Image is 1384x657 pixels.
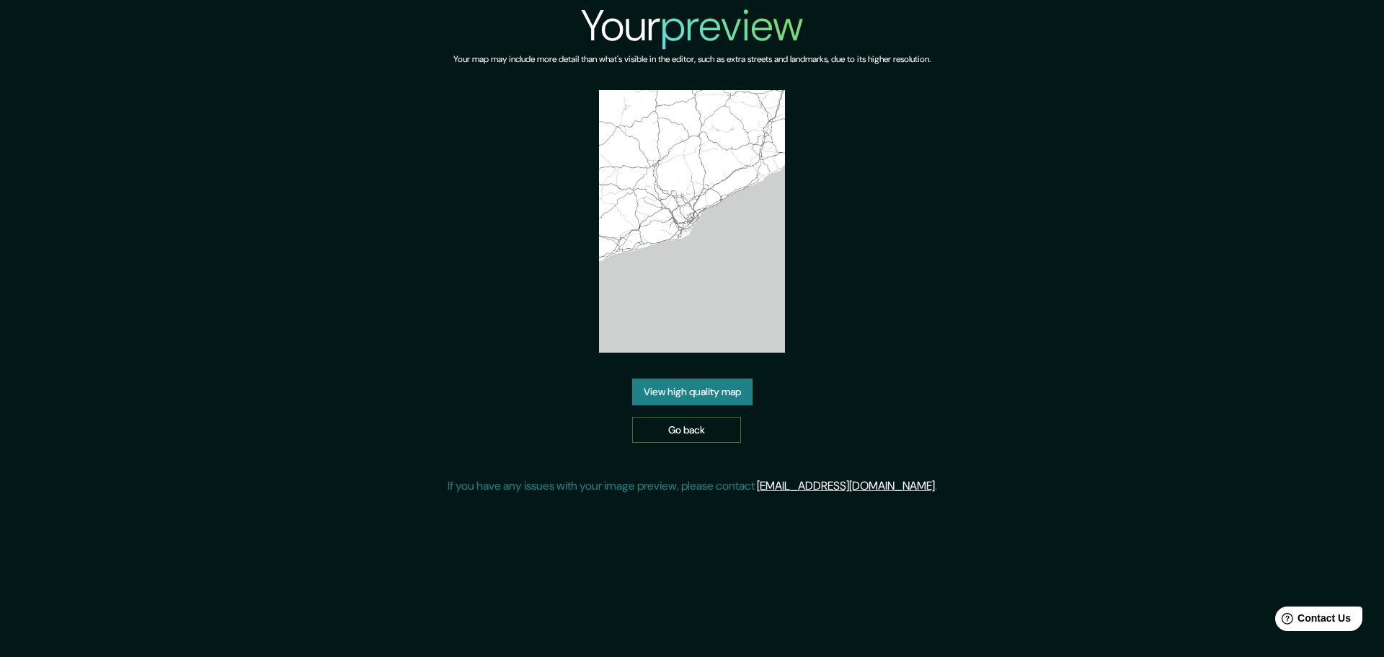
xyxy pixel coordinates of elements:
[632,417,741,444] a: Go back
[757,478,935,493] a: [EMAIL_ADDRESS][DOMAIN_NAME]
[448,477,937,495] p: If you have any issues with your image preview, please contact .
[632,379,753,405] a: View high quality map
[1256,601,1368,641] iframe: Help widget launcher
[453,52,931,67] h6: Your map may include more detail than what's visible in the editor, such as extra streets and lan...
[599,90,785,353] img: created-map-preview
